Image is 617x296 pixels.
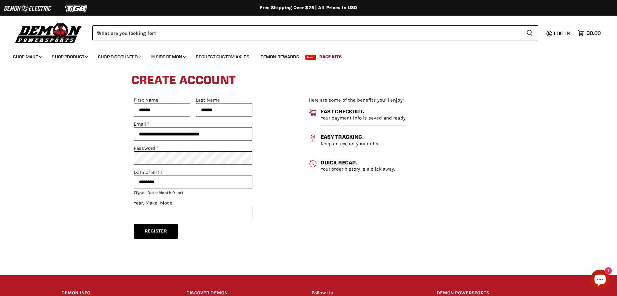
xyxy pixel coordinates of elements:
p: Your order history is a click away. [321,166,395,177]
img: acc-icon2_27x26.png [309,134,317,142]
a: Race Kits [315,50,347,63]
img: acc-icon1_27x26.png [309,108,317,117]
h3: Fast checkout. [321,108,407,114]
label: Password [134,146,253,151]
span: Required [147,121,149,127]
img: Demon Electric Logo 2 [3,2,52,15]
label: First Name [134,97,191,103]
a: Shop Make [8,50,46,63]
p: Keep an eye on your order. [321,141,380,151]
p: Your payment info is saved and ready. [321,115,407,126]
button: Register [134,224,178,239]
a: Demon Rewards [256,50,304,63]
img: TGB Logo 2 [52,2,101,15]
img: acc-icon3_27x26.png [309,160,317,168]
label: Last Name [196,97,253,103]
div: (Type : Date-Month-Year) [134,190,253,195]
label: Year, Make, Model [134,200,253,206]
form: Product [92,25,538,40]
h3: Easy tracking. [321,134,380,140]
span: $0.00 [586,30,601,36]
span: Required [156,145,158,151]
a: Shop Discounted [93,50,145,63]
div: Here are some of the benefits you’ll enjoy: [309,97,486,182]
img: Demon Powersports [13,21,84,44]
button: Search [521,25,538,40]
a: Log in [551,30,574,36]
div: Free Shipping Over $75 | All Prices In USD [48,5,569,11]
label: Email [134,121,253,127]
label: Date of Birth [134,170,253,175]
h1: Create account [131,70,486,91]
a: Inside Demon [146,50,190,63]
a: $0.00 [574,28,604,38]
span: Log in [554,30,570,36]
ul: Main menu [8,48,599,63]
input: When autocomplete results are available use up and down arrows to review and enter to select [92,25,521,40]
inbox-online-store-chat: Shopify online store chat [588,270,612,291]
span: New! [305,55,316,60]
h3: Quick recap. [321,160,395,165]
a: Request Custom Axles [191,50,254,63]
a: Shop Product [47,50,92,63]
